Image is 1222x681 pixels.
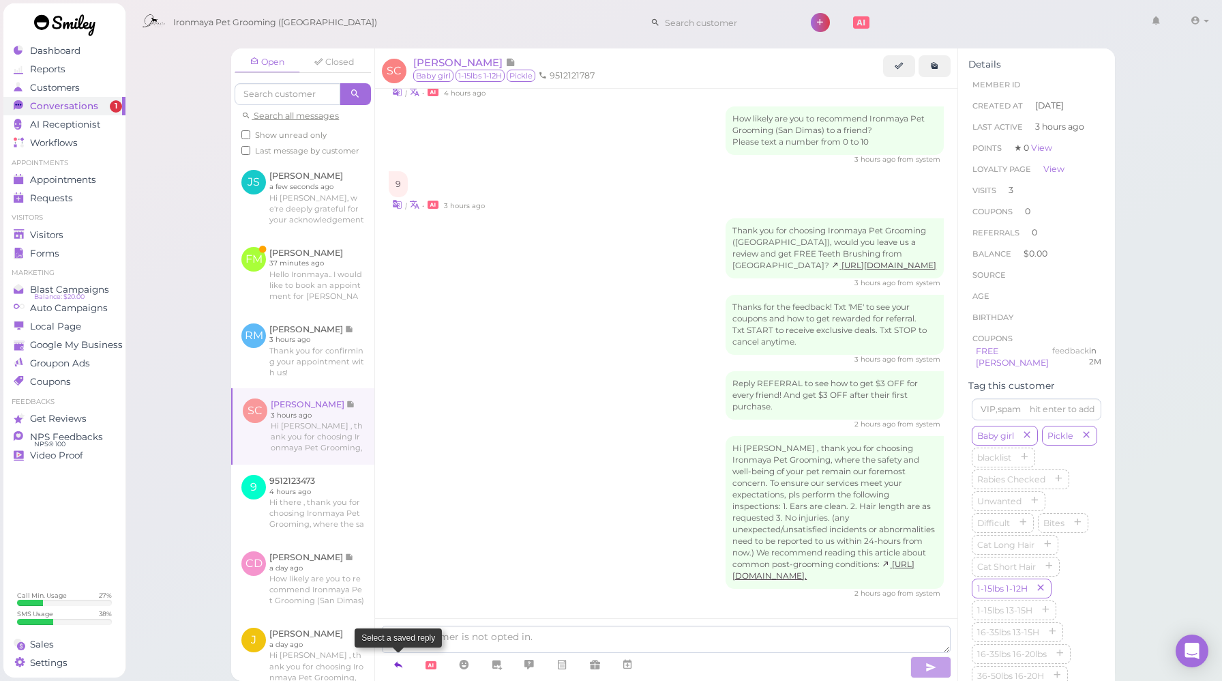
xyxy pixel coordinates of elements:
span: 08/28/2025 01:18pm [444,201,485,210]
a: [URL][DOMAIN_NAME]. [732,560,914,581]
span: Points [972,143,1002,153]
span: Appointments [30,174,96,186]
span: Bites [1041,518,1067,528]
span: Visits [972,186,996,195]
span: $0.00 [1024,248,1047,259]
div: Thank you for choosing Ironmaya Pet Grooming ([GEOGRAPHIC_DATA]), would you leave us a review and... [726,218,944,278]
a: Dashboard [3,42,125,60]
span: Local Page [30,321,81,332]
div: • [389,197,944,212]
i: | [405,201,407,210]
span: Created At [972,101,1023,111]
span: Video Proof [30,450,83,461]
span: NPS Feedbacks [30,431,103,443]
span: Rabies Checked [974,474,1048,484]
a: Settings [3,654,125,672]
div: hit enter to add [1030,403,1094,416]
a: Appointments [3,171,125,189]
li: Feedbacks [3,397,125,407]
li: 9512121787 [535,70,598,82]
a: Video Proof [3,446,125,465]
input: Last message by customer [241,146,250,155]
span: Referrals [972,228,1019,237]
span: 08/28/2025 12:56pm [444,89,486,98]
span: Last message by customer [255,146,359,156]
span: Groupon Ads [30,358,90,369]
span: Workflows [30,137,78,149]
span: Balance [972,249,1013,259]
li: Appointments [3,158,125,168]
span: from system [897,589,940,598]
a: View [1043,164,1064,174]
span: Reports [30,63,65,75]
div: • [389,85,944,99]
span: AI Receptionist [30,119,100,130]
span: 1 [110,100,122,113]
a: [PERSON_NAME] [413,56,516,69]
div: Hi [PERSON_NAME] , thank you for choosing Ironmaya Pet Grooming, where the safety and well-being ... [726,436,944,588]
li: Visitors [3,213,125,222]
a: Requests [3,189,125,207]
li: 3 [968,179,1105,201]
span: Source [972,270,1006,280]
span: Settings [30,657,68,669]
span: Member ID [972,80,1020,89]
span: 16-35lbs 13-15H [974,627,1042,637]
a: AI Receptionist [3,115,125,134]
span: 3 hours ago [1035,121,1084,133]
span: 36-50lbs 16-20H [974,671,1047,681]
div: Call Min. Usage [17,591,67,600]
li: Marketing [3,268,125,278]
input: Search customer [660,12,792,33]
span: Dashboard [30,45,80,57]
span: Show unread only [255,130,327,140]
span: Pickle [1045,431,1076,441]
span: age [972,291,989,301]
span: NPS® 100 [34,439,65,450]
span: from system [897,355,940,364]
a: Customers [3,78,125,97]
div: Open Intercom Messenger [1176,635,1208,667]
span: Unwanted [974,496,1024,506]
a: FREE [PERSON_NAME] [976,346,1049,368]
div: Details [968,59,1105,70]
span: Conversations [30,100,98,112]
a: Sales [3,635,125,654]
span: Customers [30,82,80,93]
span: Requests [30,192,73,204]
input: Show unread only [241,130,250,139]
span: Ironmaya Pet Grooming ([GEOGRAPHIC_DATA]) [173,3,377,42]
span: Coupons [30,376,71,388]
a: Get Reviews [3,409,125,428]
span: Balance: $20.00 [34,291,85,302]
span: Note [505,56,516,69]
span: Cat Short Hair [974,562,1039,572]
span: Cat Long Hair [974,540,1037,550]
span: [PERSON_NAME] [413,56,505,69]
span: Difficult [974,518,1013,528]
a: Open [235,52,300,73]
a: Local Page [3,317,125,336]
span: Coupons [972,334,1013,343]
span: blacklist [974,452,1014,463]
a: Closed [301,52,367,72]
li: 0 [968,201,1105,222]
span: Google My Business [30,339,123,351]
span: 1-15lbs 1-12H [974,583,1030,594]
span: 08/28/2025 01:23pm [854,355,897,364]
span: SC [382,59,406,83]
span: Baby girl [413,70,453,82]
span: Auto Campaigns [30,302,108,314]
div: How likely are you to recommend Ironmaya Pet Grooming (San Dimas) to a friend? Please text a numb... [726,106,944,155]
span: Last Active [972,122,1023,132]
li: 0 [968,222,1105,244]
a: Blast Campaigns Balance: $20.00 [3,280,125,299]
div: SMS Usage [17,609,53,618]
div: Thanks for the feedback! Txt 'ME' to see your coupons and how to get rewarded for referral. Txt S... [726,295,944,355]
span: from system [897,278,940,287]
div: 38 % [99,609,112,618]
span: 08/28/2025 01:18pm [854,278,897,287]
a: Workflows [3,134,125,152]
a: [URL][DOMAIN_NAME] [831,261,936,270]
input: VIP,spam [972,399,1101,420]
